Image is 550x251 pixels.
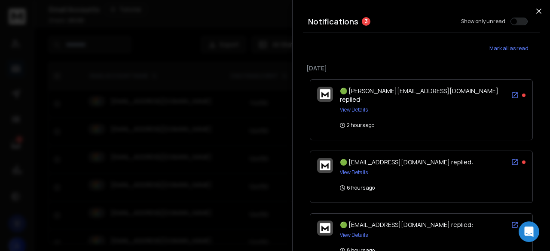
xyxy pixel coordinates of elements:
[461,18,505,25] label: Show only unread
[340,106,368,113] button: View Details
[519,221,539,242] div: Open Intercom Messenger
[340,158,473,166] span: 🟢 [EMAIL_ADDRESS][DOMAIN_NAME] replied:
[340,122,374,129] p: 2 hours ago
[478,40,540,57] button: Mark all as read
[308,15,358,27] h3: Notifications
[320,89,330,99] img: logo
[320,223,330,233] img: logo
[340,184,375,191] p: 6 hours ago
[489,45,529,52] span: Mark all as read
[340,169,368,176] button: View Details
[340,232,368,239] button: View Details
[320,160,330,170] img: logo
[340,221,473,229] span: 🟢 [EMAIL_ADDRESS][DOMAIN_NAME] replied:
[362,17,370,26] span: 3
[306,64,536,73] p: [DATE]
[340,87,498,103] span: 🟢 [PERSON_NAME][EMAIL_ADDRESS][DOMAIN_NAME] replied:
